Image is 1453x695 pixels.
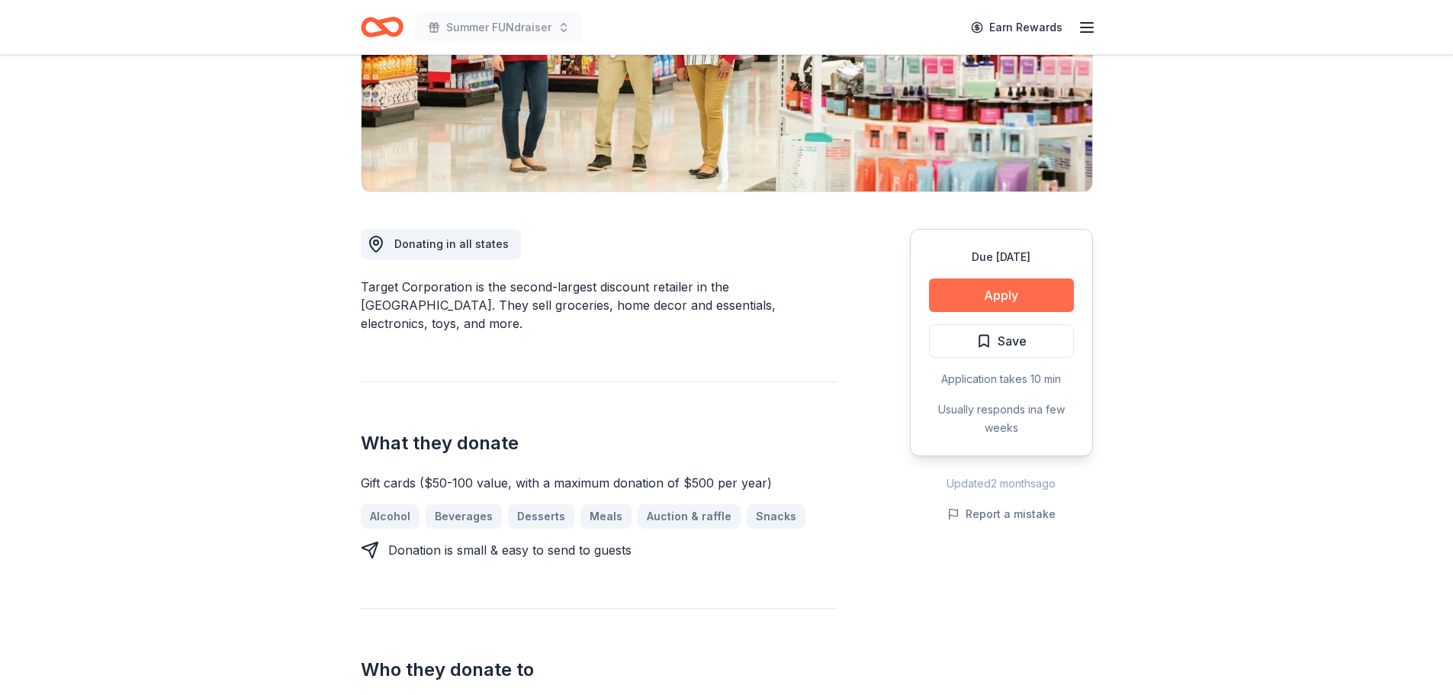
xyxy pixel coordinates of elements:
[929,370,1074,388] div: Application takes 10 min
[929,248,1074,266] div: Due [DATE]
[394,237,509,250] span: Donating in all states
[361,474,837,492] div: Gift cards ($50-100 value, with a maximum donation of $500 per year)
[929,401,1074,437] div: Usually responds in a few weeks
[508,504,574,529] a: Desserts
[361,504,420,529] a: Alcohol
[638,504,741,529] a: Auction & raffle
[361,431,837,455] h2: What they donate
[388,541,632,559] div: Donation is small & easy to send to guests
[446,18,551,37] span: Summer FUNdraiser
[361,278,837,333] div: Target Corporation is the second-largest discount retailer in the [GEOGRAPHIC_DATA]. They sell gr...
[910,475,1093,493] div: Updated 2 months ago
[929,278,1074,312] button: Apply
[580,504,632,529] a: Meals
[962,14,1072,41] a: Earn Rewards
[929,324,1074,358] button: Save
[361,658,837,682] h2: Who they donate to
[947,505,1056,523] button: Report a mistake
[747,504,805,529] a: Snacks
[998,331,1027,351] span: Save
[361,9,403,45] a: Home
[416,12,582,43] button: Summer FUNdraiser
[426,504,502,529] a: Beverages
